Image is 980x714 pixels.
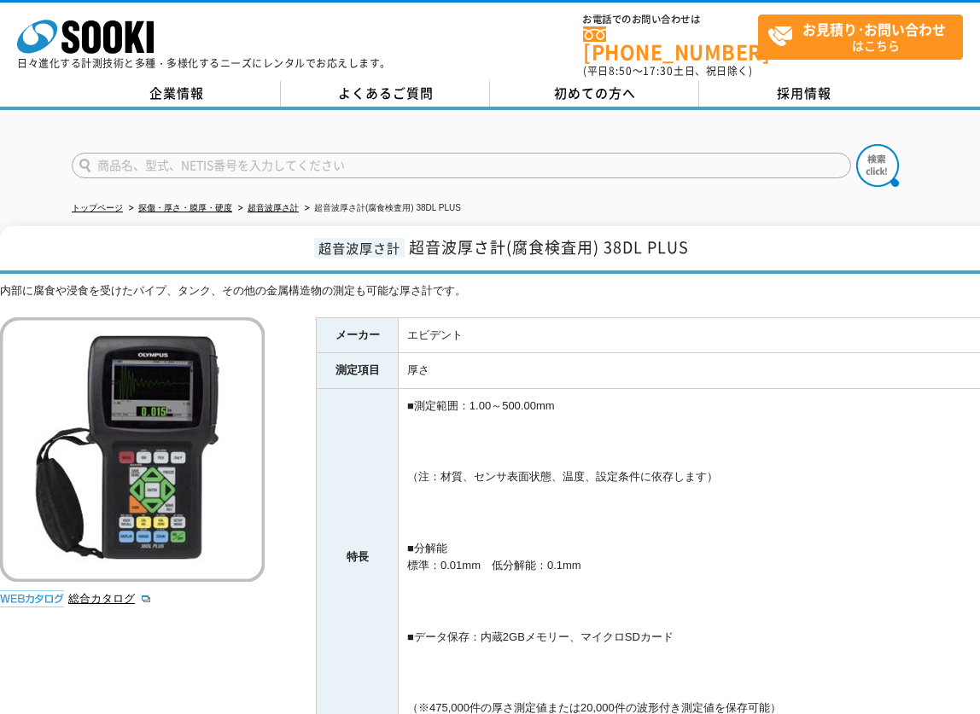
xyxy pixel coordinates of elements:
span: 超音波厚さ計 [314,238,405,258]
span: はこちら [767,15,962,58]
a: トップページ [72,203,123,212]
span: お電話でのお問い合わせは [583,15,758,25]
a: 超音波厚さ計 [248,203,299,212]
a: 企業情報 [72,81,281,107]
a: [PHONE_NUMBER] [583,26,758,61]
a: 初めての方へ [490,81,699,107]
span: 17:30 [643,63,674,78]
span: (平日 ～ 土日、祝日除く) [583,63,752,78]
span: 初めての方へ [554,84,636,102]
span: 超音波厚さ計(腐食検査用) 38DL PLUS [409,235,689,258]
a: 採用情報 [699,81,908,107]
a: お見積り･お問い合わせはこちら [758,15,963,60]
li: 超音波厚さ計(腐食検査用) 38DL PLUS [301,200,461,218]
th: 測定項目 [317,353,399,389]
strong: お見積り･お問い合わせ [802,19,946,39]
span: 8:50 [609,63,633,78]
img: btn_search.png [856,144,899,187]
a: 探傷・厚さ・膜厚・硬度 [138,203,232,212]
input: 商品名、型式、NETIS番号を入力してください [72,153,851,178]
th: メーカー [317,317,399,353]
p: 日々進化する計測技術と多種・多様化するニーズにレンタルでお応えします。 [17,58,391,68]
a: 総合カタログ [68,592,152,605]
a: よくあるご質問 [281,81,490,107]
